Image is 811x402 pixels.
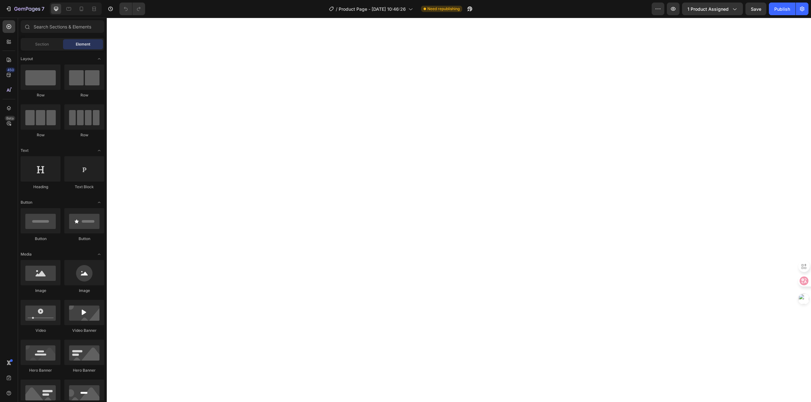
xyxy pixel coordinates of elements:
span: Toggle open [94,249,104,259]
input: Search Sections & Elements [21,20,104,33]
div: Row [64,132,104,138]
span: / [336,6,337,12]
div: Video [21,328,61,333]
span: 1 product assigned [687,6,729,12]
div: Text Block [64,184,104,190]
div: Row [64,92,104,98]
div: Undo/Redo [119,3,145,15]
span: Element [76,41,90,47]
p: 7 [42,5,44,13]
button: Publish [769,3,795,15]
span: Toggle open [94,54,104,64]
button: 7 [3,3,47,15]
div: Button [21,236,61,242]
span: Layout [21,56,33,62]
div: Hero Banner [64,368,104,373]
div: Image [64,288,104,294]
button: Save [745,3,766,15]
div: Beta [5,116,15,121]
span: Need republishing [427,6,460,12]
span: Toggle open [94,197,104,207]
span: Section [35,41,49,47]
div: Heading [21,184,61,190]
div: Image [21,288,61,294]
iframe: Design area [107,18,811,402]
span: Button [21,200,32,205]
span: Product Page - [DATE] 10:46:26 [339,6,406,12]
div: 450 [6,67,15,72]
div: Row [21,92,61,98]
div: Video Banner [64,328,104,333]
div: Publish [774,6,790,12]
span: Save [751,6,761,12]
div: Row [21,132,61,138]
span: Media [21,251,32,257]
div: Hero Banner [21,368,61,373]
button: 1 product assigned [682,3,743,15]
div: Button [64,236,104,242]
span: Text [21,148,29,153]
span: Toggle open [94,145,104,156]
